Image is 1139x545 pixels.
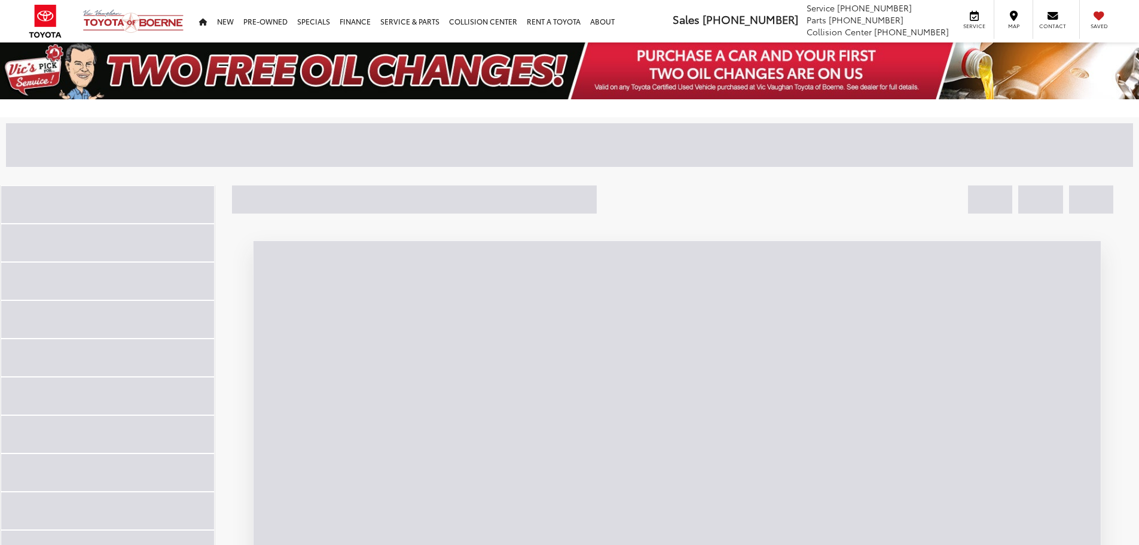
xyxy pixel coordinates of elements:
[874,26,949,38] span: [PHONE_NUMBER]
[1039,22,1066,30] span: Contact
[1000,22,1027,30] span: Map
[961,22,988,30] span: Service
[837,2,912,14] span: [PHONE_NUMBER]
[807,26,872,38] span: Collision Center
[83,9,184,34] img: Vic Vaughan Toyota of Boerne
[673,11,700,27] span: Sales
[1086,22,1112,30] span: Saved
[807,2,835,14] span: Service
[829,14,903,26] span: [PHONE_NUMBER]
[703,11,798,27] span: [PHONE_NUMBER]
[807,14,826,26] span: Parts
